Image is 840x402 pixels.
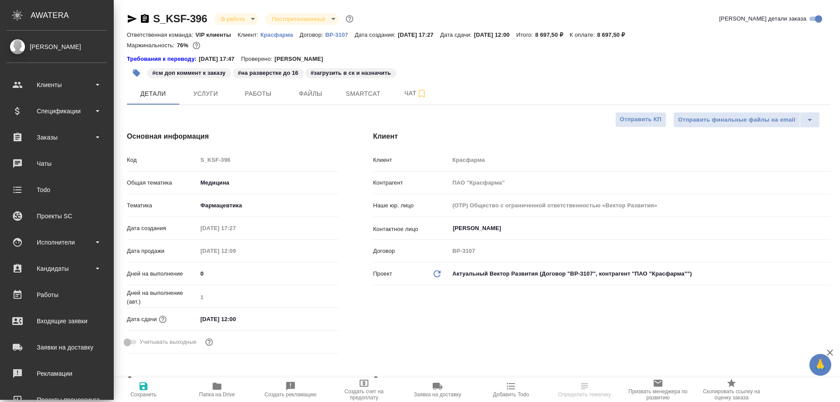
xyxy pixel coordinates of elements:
[395,88,437,99] span: Чат
[127,31,196,38] p: Ответственная команда:
[373,269,392,278] p: Проект
[373,374,830,385] h4: Ответственные
[191,40,202,51] button: 1767.89 RUB;
[197,198,338,213] div: Фармацевтика
[265,13,339,25] div: В работе
[197,222,274,234] input: Пустое поле
[260,31,300,38] p: Красфарма
[290,88,332,99] span: Файлы
[157,314,168,325] button: Если добавить услуги и заполнить их объемом, то дата рассчитается автоматически
[219,15,248,23] button: В работе
[203,336,215,348] button: Выбери, если сб и вс нужно считать рабочими днями для выполнения заказа.
[127,374,338,385] h4: Дополнительно
[449,176,830,189] input: Пустое поле
[304,69,397,76] span: загрузить в ск и назначить
[265,392,317,398] span: Создать рекламацию
[127,201,197,210] p: Тематика
[2,179,112,201] a: Todo
[300,31,325,38] p: Договор:
[355,31,398,38] p: Дата создания:
[2,336,112,358] a: Заявки на доставку
[2,205,112,227] a: Проекты SC
[7,341,107,354] div: Заявки на доставку
[127,269,197,278] p: Дней на выполнение
[449,154,830,166] input: Пустое поле
[373,247,449,255] p: Договор
[678,115,795,125] span: Отправить финальные файлы на email
[238,69,298,77] p: #на разверстке до 16
[197,245,274,257] input: Пустое поле
[127,131,338,142] h4: Основная информация
[153,13,207,24] a: S_KSF-396
[31,7,114,24] div: AWATERA
[398,31,440,38] p: [DATE] 17:27
[2,153,112,175] a: Чаты
[373,131,830,142] h4: Клиент
[535,31,570,38] p: 8 697,50 ₽
[7,78,107,91] div: Клиенты
[416,88,427,99] svg: Подписаться
[325,31,355,38] p: ВР-3107
[700,388,763,401] span: Скопировать ссылку на оценку заказа
[127,14,137,24] button: Скопировать ссылку для ЯМессенджера
[127,55,199,63] div: Нажми, чтобы открыть папку с инструкцией
[140,14,150,24] button: Скопировать ссылку
[474,31,516,38] p: [DATE] 12:00
[673,112,820,128] div: split button
[7,262,107,275] div: Кандидаты
[7,236,107,249] div: Исполнители
[449,245,830,257] input: Пустое поле
[620,115,661,125] span: Отправить КП
[311,69,391,77] p: #загрузить в ск и назначить
[449,199,830,212] input: Пустое поле
[373,225,449,234] p: Контактное лицо
[327,378,401,402] button: Создать счет на предоплату
[127,224,197,233] p: Дата создания
[570,31,597,38] p: К оплате:
[127,247,197,255] p: Дата продажи
[7,131,107,144] div: Заказы
[2,310,112,332] a: Входящие заявки
[813,356,828,374] span: 🙏
[127,42,177,49] p: Маржинальность:
[344,13,355,24] button: Доп статусы указывают на важность/срочность заказа
[199,55,241,63] p: [DATE] 17:47
[548,378,621,402] button: Определить тематику
[597,31,632,38] p: 8 697,50 ₽
[673,112,800,128] button: Отправить финальные файлы на email
[152,69,226,77] p: #см доп коммент к заказу
[332,388,395,401] span: Создать счет на предоплату
[185,88,227,99] span: Услуги
[7,315,107,328] div: Входящие заявки
[232,69,304,76] span: на разверстке до 16
[373,156,449,164] p: Клиент
[127,178,197,187] p: Общая тематика
[214,13,258,25] div: В работе
[197,291,338,304] input: Пустое поле
[197,267,338,280] input: ✎ Введи что-нибудь
[130,392,157,398] span: Сохранить
[254,378,327,402] button: Создать рекламацию
[127,63,146,83] button: Добавить тэг
[107,378,180,402] button: Сохранить
[2,363,112,385] a: Рекламации
[516,31,535,38] p: Итого:
[626,388,689,401] span: Призвать менеджера по развитию
[719,14,806,23] span: [PERSON_NAME] детали заказа
[7,210,107,223] div: Проекты SC
[274,55,329,63] p: [PERSON_NAME]
[414,392,461,398] span: Заявка на доставку
[197,154,338,166] input: Пустое поле
[127,55,199,63] a: Требования к переводу:
[449,266,830,281] div: Актуальный Вектор Развития (Договор "ВР-3107", контрагент "ПАО "Красфарма"")
[621,378,695,402] button: Призвать менеджера по развитию
[695,378,768,402] button: Скопировать ссылку на оценку заказа
[140,338,197,346] span: Учитывать выходные
[241,55,275,63] p: Проверено:
[325,31,355,38] a: ВР-3107
[7,288,107,301] div: Работы
[127,156,197,164] p: Код
[7,157,107,170] div: Чаты
[269,15,328,23] button: Постпретензионный
[809,354,831,376] button: 🙏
